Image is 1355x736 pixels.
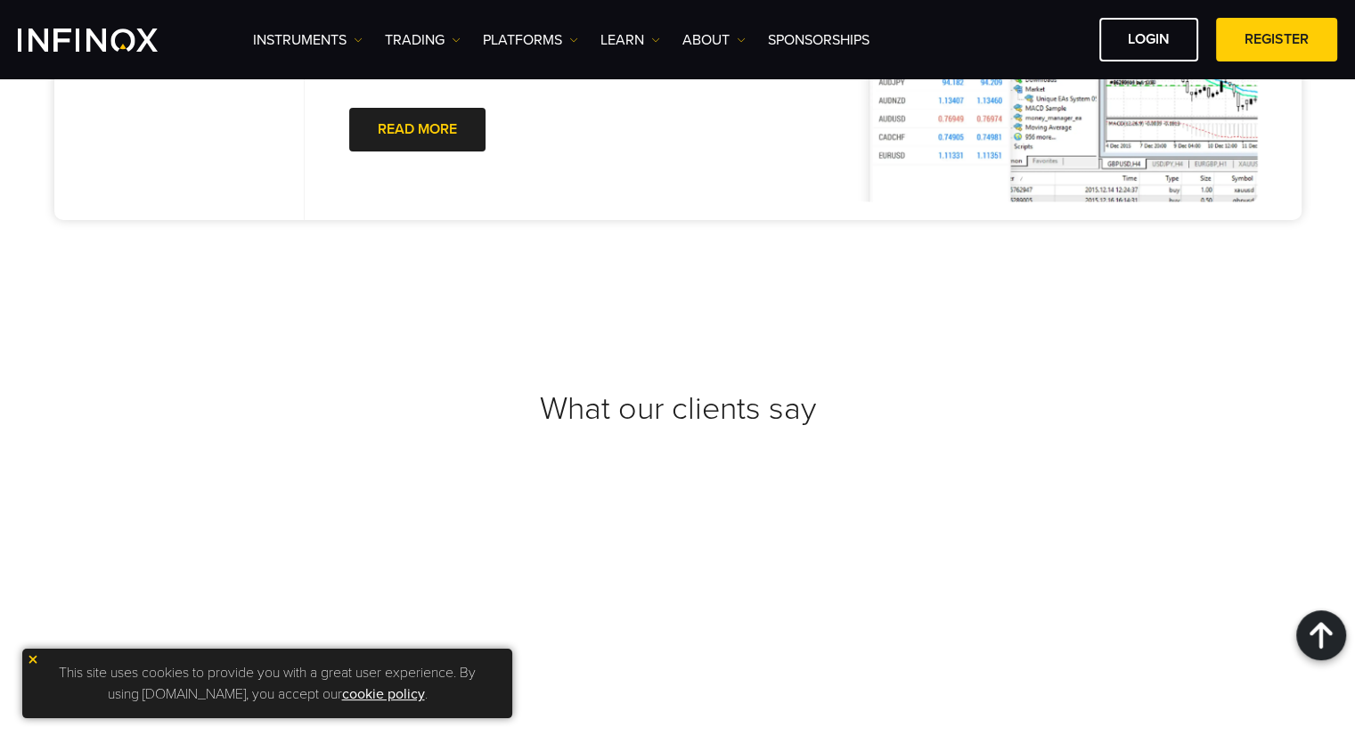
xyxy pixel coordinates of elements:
[1099,18,1198,61] a: LOGIN
[768,29,869,51] a: SPONSORSHIPS
[385,29,461,51] a: TRADING
[342,685,425,703] a: cookie policy
[682,29,746,51] a: ABOUT
[27,653,39,666] img: yellow close icon
[483,29,578,51] a: PLATFORMS
[54,389,1302,429] h2: What our clients say
[31,658,503,709] p: This site uses cookies to provide you with a great user experience. By using [DOMAIN_NAME], you a...
[349,108,486,151] a: READ MORE
[1216,18,1337,61] a: REGISTER
[18,29,200,52] a: INFINOX Logo
[600,29,660,51] a: Learn
[253,29,363,51] a: Instruments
